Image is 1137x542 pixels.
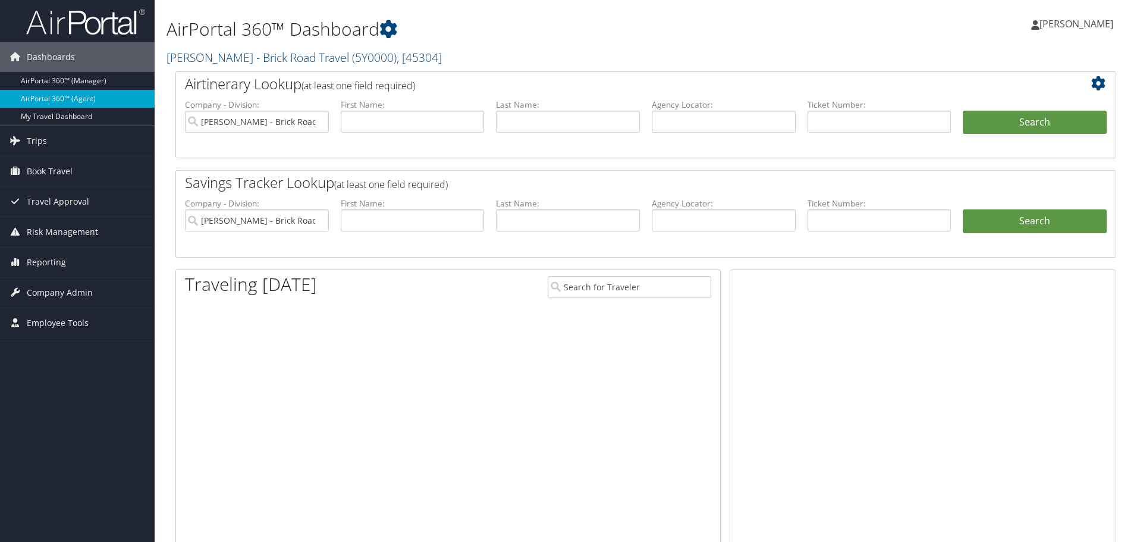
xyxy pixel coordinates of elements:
input: search accounts [185,209,329,231]
span: [PERSON_NAME] [1039,17,1113,30]
span: Reporting [27,247,66,277]
span: Dashboards [27,42,75,72]
label: Last Name: [496,99,640,111]
h2: Savings Tracker Lookup [185,173,1028,193]
span: ( 5Y0000 ) [352,49,397,65]
span: , [ 45304 ] [397,49,442,65]
label: First Name: [341,99,485,111]
span: (at least one field required) [334,178,448,191]
span: Trips [27,126,47,156]
span: Employee Tools [27,308,89,338]
a: [PERSON_NAME] [1031,6,1125,42]
a: Search [963,209,1107,233]
h1: AirPortal 360™ Dashboard [167,17,806,42]
h2: Airtinerary Lookup [185,74,1028,94]
a: [PERSON_NAME] - Brick Road Travel [167,49,442,65]
span: Company Admin [27,278,93,308]
label: Agency Locator: [652,99,796,111]
label: Last Name: [496,198,640,209]
input: Search for Traveler [548,276,711,298]
label: Agency Locator: [652,198,796,209]
label: Company - Division: [185,198,329,209]
label: Company - Division: [185,99,329,111]
button: Search [963,111,1107,134]
span: Travel Approval [27,187,89,217]
span: (at least one field required) [301,79,415,92]
span: Book Travel [27,156,73,186]
h1: Traveling [DATE] [185,272,317,297]
span: Risk Management [27,217,98,247]
label: First Name: [341,198,485,209]
label: Ticket Number: [808,198,951,209]
label: Ticket Number: [808,99,951,111]
img: airportal-logo.png [26,8,145,36]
